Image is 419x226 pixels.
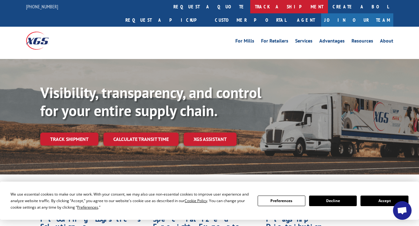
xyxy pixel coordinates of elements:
a: Advantages [319,38,345,45]
a: Services [295,38,312,45]
a: Open chat [393,201,412,220]
a: Agent [291,13,321,27]
a: XGS ASSISTANT [184,133,237,146]
b: Visibility, transparency, and control for your entire supply chain. [40,83,261,120]
a: Customer Portal [210,13,291,27]
a: Calculate transit time [103,133,179,146]
a: For Mills [235,38,254,45]
button: Accept [360,196,408,206]
a: Request a pickup [121,13,210,27]
a: For Retailers [261,38,288,45]
a: Join Our Team [321,13,393,27]
span: Preferences [77,205,98,210]
button: Decline [309,196,357,206]
span: Cookie Policy [185,198,207,203]
button: Preferences [258,196,305,206]
a: Track shipment [40,133,98,146]
a: [PHONE_NUMBER] [26,3,58,10]
a: Resources [351,38,373,45]
a: About [380,38,393,45]
div: We use essential cookies to make our site work. With your consent, we may also use non-essential ... [11,191,250,210]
